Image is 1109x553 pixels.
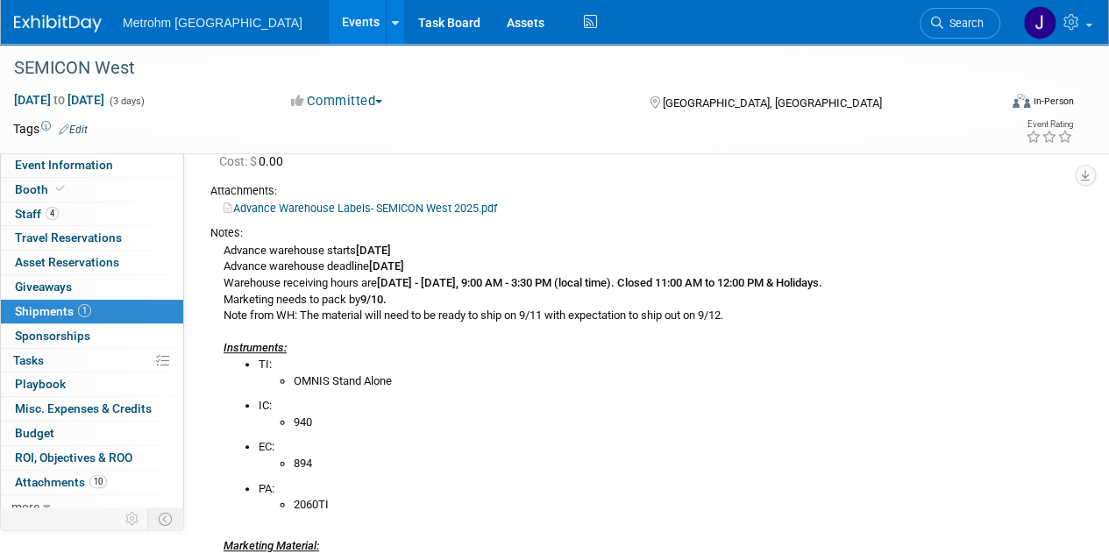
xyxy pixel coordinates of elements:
b: [DATE] [369,259,404,273]
span: Giveaways [15,280,72,294]
div: Notes: [210,225,1061,241]
a: Booth [1,178,183,202]
span: Sponsorships [15,329,90,343]
span: to [51,93,68,107]
a: Tasks [1,349,183,372]
b: 9/10. [360,293,387,306]
div: Event Format [919,91,1074,117]
b: [DATE] [356,244,391,257]
td: Personalize Event Tab Strip [117,507,148,530]
a: ROI, Objectives & ROO [1,446,183,470]
span: Search [943,17,984,30]
span: 4 [46,207,59,220]
li: PA: [259,481,1061,514]
a: Giveaways [1,275,183,299]
span: Budget [15,426,54,440]
span: Playbook [15,377,66,391]
a: Asset Reservations [1,251,183,274]
a: Budget [1,422,183,445]
span: Misc. Expenses & Credits [15,401,152,415]
i: Booth reservation complete [56,184,65,194]
li: IC: [259,398,1061,430]
a: more [1,495,183,519]
span: (3 days) [108,96,145,107]
div: In-Person [1033,95,1074,108]
span: Shipments [15,304,91,318]
a: Attachments10 [1,471,183,494]
a: Shipments1 [1,300,183,323]
span: [DATE] [DATE] [13,92,105,108]
a: Search [920,8,1000,39]
a: Edit [59,124,88,136]
span: Booth [15,182,68,196]
a: Misc. Expenses & Credits [1,397,183,421]
a: Staff4 [1,202,183,226]
span: Tasks [13,353,44,367]
span: [GEOGRAPHIC_DATA], [GEOGRAPHIC_DATA] [662,96,881,110]
div: Attachments: [210,183,1061,199]
span: Attachments [15,475,107,489]
a: Advance Warehouse Labels- SEMICON West 2025.pdf [224,202,497,215]
u: Marketing Material: [224,539,319,552]
img: Joanne Yam [1023,6,1056,39]
a: Playbook [1,372,183,396]
a: Sponsorships [1,324,183,348]
a: Event Information [1,153,183,177]
li: 2060TI [294,497,1061,514]
img: Format-Inperson.png [1013,94,1030,108]
li: EC: [259,439,1061,471]
li: OMNIS Stand Alone [294,373,1061,390]
button: Committed [285,92,389,110]
li: 894 [294,456,1061,472]
span: 10 [89,475,107,488]
li: 940 [294,415,1061,431]
div: SEMICON West [8,53,984,84]
a: Travel Reservations [1,226,183,250]
span: Travel Reservations [15,230,122,245]
span: more [11,500,39,514]
span: Asset Reservations [15,255,119,269]
span: Cost: $ [219,154,259,168]
span: ROI, Objectives & ROO [15,450,132,464]
span: Staff [15,207,59,221]
div: Event Rating [1026,120,1073,129]
b: [DATE] - [DATE], 9:00 AM - 3:30 PM (local time). Closed 11:00 AM to 12:00 PM & Holidays. [377,276,822,289]
li: TI: [259,357,1061,389]
i: Instruments: [224,341,287,354]
td: Toggle Event Tabs [148,507,184,530]
td: Tags [13,120,88,138]
img: ExhibitDay [14,15,102,32]
span: Metrohm [GEOGRAPHIC_DATA] [123,16,302,30]
span: 0.00 [219,154,290,168]
span: Event Information [15,158,113,172]
span: 1 [78,304,91,317]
